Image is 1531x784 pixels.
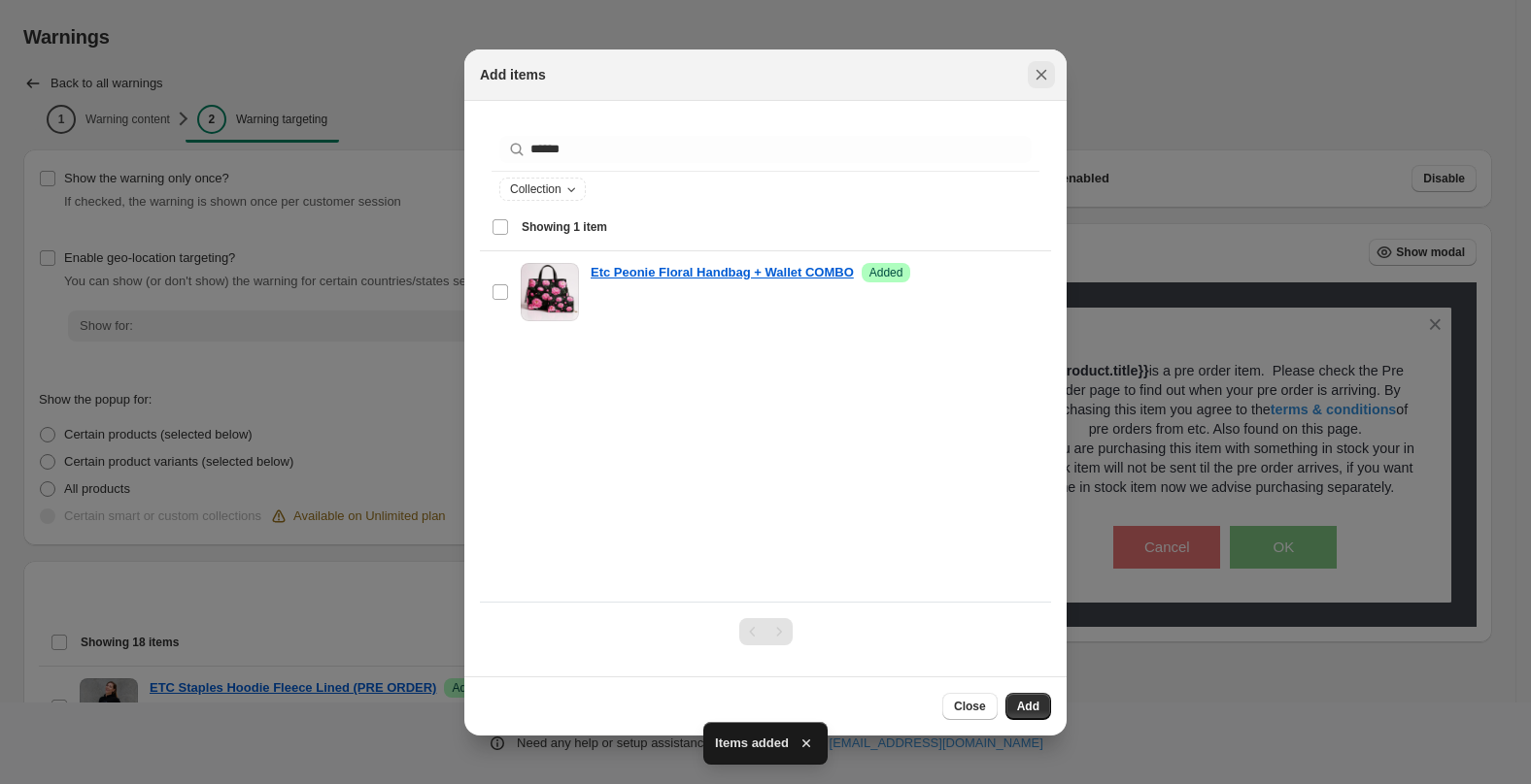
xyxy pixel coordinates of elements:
[869,265,903,280] span: Added
[510,181,561,197] span: Collection
[739,618,793,645] nav: Pagination
[591,263,854,282] a: Etc Peonie Floral Handbag + Wallet COMBO
[521,263,579,321] img: Etc Peonie Floral Handbag + Wallet COMBO
[500,179,585,200] button: Collection
[480,65,546,84] h2: Add items
[1005,693,1051,720] button: Add
[522,219,607,235] span: Showing 1 item
[1028,61,1055,88] button: Close
[1017,699,1039,714] span: Add
[942,693,998,720] button: Close
[954,699,986,714] span: Close
[715,734,789,753] span: Items added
